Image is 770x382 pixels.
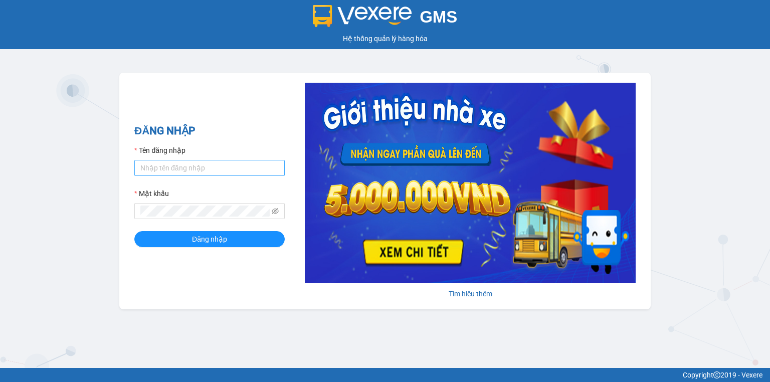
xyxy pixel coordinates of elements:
[8,369,762,380] div: Copyright 2019 - Vexere
[713,371,720,378] span: copyright
[420,8,457,26] span: GMS
[134,145,185,156] label: Tên đăng nhập
[134,160,285,176] input: Tên đăng nhập
[140,206,270,217] input: Mật khẩu
[3,33,767,44] div: Hệ thống quản lý hàng hóa
[134,231,285,247] button: Đăng nhập
[272,208,279,215] span: eye-invisible
[305,288,636,299] div: Tìm hiểu thêm
[313,5,412,27] img: logo 2
[313,15,458,23] a: GMS
[192,234,227,245] span: Đăng nhập
[134,188,169,199] label: Mật khẩu
[134,123,285,139] h2: ĐĂNG NHẬP
[305,83,636,283] img: banner-0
